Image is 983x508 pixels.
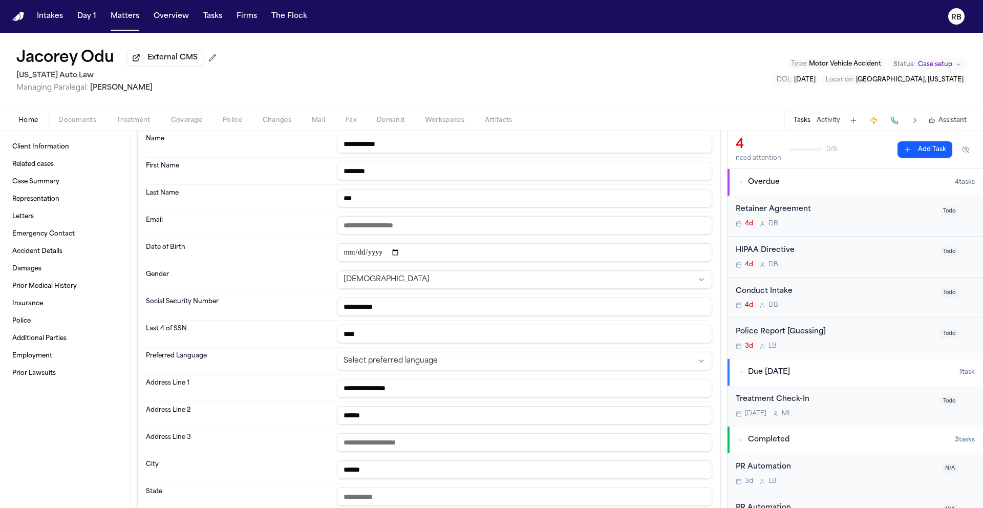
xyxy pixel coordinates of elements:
[199,7,226,26] button: Tasks
[774,75,819,85] button: Edit DOL: 2021-10-10
[117,116,151,124] span: Treatment
[940,288,958,298] span: Todo
[728,453,983,494] div: Open task: PR Automation
[823,75,967,85] button: Edit Location: Los Angeles, California
[942,463,958,473] span: N/A
[846,113,861,128] button: Add Task
[146,298,331,316] dt: Social Security Number
[940,329,958,338] span: Todo
[223,116,242,124] span: Police
[918,60,952,69] span: Case setup
[16,70,221,82] h2: [US_STATE] Auto Law
[33,7,67,26] button: Intakes
[377,116,404,124] span: Demand
[817,116,840,124] button: Activity
[267,7,311,26] button: The Flock
[8,313,122,329] a: Police
[8,226,122,242] a: Emergency Contact
[745,261,753,269] span: 4d
[149,7,193,26] button: Overview
[90,84,153,92] span: [PERSON_NAME]
[485,116,512,124] span: Artifacts
[8,156,122,173] a: Related cases
[146,406,331,425] dt: Address Line 2
[736,286,934,298] div: Conduct Intake
[146,460,331,479] dt: City
[788,59,884,69] button: Edit Type: Motor Vehicle Accident
[768,477,777,485] span: L B
[768,220,778,228] span: D B
[8,295,122,312] a: Insurance
[8,139,122,155] a: Client Information
[146,189,331,207] dt: Last Name
[146,243,331,262] dt: Date of Birth
[232,7,261,26] button: Firms
[794,77,816,83] span: [DATE]
[728,318,983,358] div: Open task: Police Report [Guessing]
[745,477,753,485] span: 3d
[18,116,38,124] span: Home
[8,365,122,382] a: Prior Lawsuits
[147,53,198,63] span: External CMS
[736,245,934,257] div: HIPAA Directive
[745,342,753,350] span: 3d
[728,237,983,278] div: Open task: HIPAA Directive
[736,326,934,338] div: Police Report [Guessing]
[16,49,114,68] h1: Jacorey Odu
[867,113,881,128] button: Create Immediate Task
[8,278,122,294] a: Prior Medical History
[745,410,766,418] span: [DATE]
[794,116,810,124] button: Tasks
[425,116,464,124] span: Workspaces
[928,116,967,124] button: Assistant
[146,162,331,180] dt: First Name
[768,342,777,350] span: L B
[171,116,202,124] span: Coverage
[8,191,122,207] a: Representation
[146,325,331,343] dt: Last 4 of SSN
[146,433,331,452] dt: Address Line 3
[782,410,792,418] span: M L
[736,394,934,406] div: Treatment Check-In
[809,61,881,67] span: Motor Vehicle Accident
[768,301,778,309] span: D B
[8,208,122,225] a: Letters
[346,116,356,124] span: Fax
[955,436,975,444] span: 3 task s
[728,359,983,386] button: Due [DATE]1task
[126,50,203,66] button: External CMS
[728,427,983,453] button: Completed3tasks
[12,12,25,22] a: Home
[58,116,96,124] span: Documents
[940,396,958,406] span: Todo
[748,435,789,445] span: Completed
[146,488,331,506] dt: State
[777,77,793,83] span: DOL :
[73,7,100,26] button: Day 1
[736,137,781,153] div: 4
[893,60,915,69] span: Status:
[8,330,122,347] a: Additional Parties
[146,352,331,370] dt: Preferred Language
[940,206,958,216] span: Todo
[956,141,975,158] button: Hide completed tasks (⌘⇧H)
[16,84,88,92] span: Managing Paralegal:
[16,49,114,68] button: Edit matter name
[146,216,331,235] dt: Email
[856,77,964,83] span: [GEOGRAPHIC_DATA], [US_STATE]
[897,141,952,158] button: Add Task
[106,7,143,26] button: Matters
[826,77,854,83] span: Location :
[940,247,958,257] span: Todo
[146,270,331,289] dt: Gender
[826,145,837,154] span: 0 / 8
[887,113,902,128] button: Make a Call
[768,261,778,269] span: D B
